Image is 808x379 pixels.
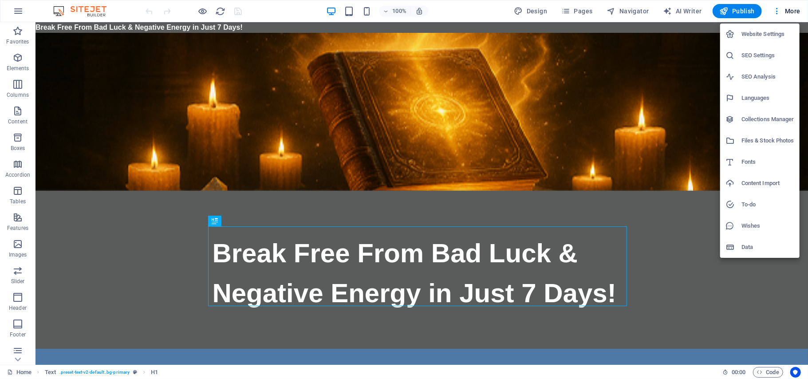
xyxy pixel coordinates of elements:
[741,71,794,82] h6: SEO Analysis
[741,242,794,253] h6: Data
[741,93,794,103] h6: Languages
[741,114,794,125] h6: Collections Manager
[741,135,794,146] h6: Files & Stock Photos
[741,221,794,231] h6: Wishes
[741,29,794,39] h6: Website Settings
[741,199,794,210] h6: To-do
[741,178,794,189] h6: Content Import
[741,157,794,167] h6: Fonts
[741,50,794,61] h6: SEO Settings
